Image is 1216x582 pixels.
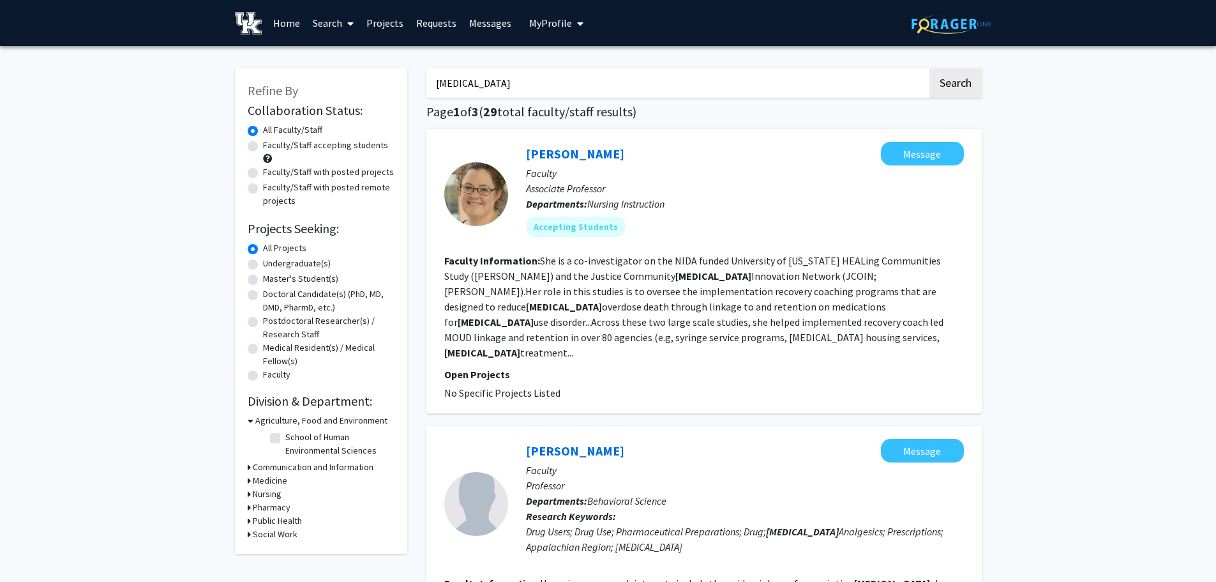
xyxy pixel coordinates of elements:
[483,103,497,119] span: 29
[444,387,560,399] span: No Specific Projects Listed
[410,1,463,45] a: Requests
[929,68,982,98] button: Search
[526,165,964,181] p: Faculty
[526,181,964,196] p: Associate Professor
[526,510,616,523] b: Research Keywords:
[248,103,394,118] h2: Collaboration Status:
[526,524,964,555] div: Drug Users; Drug Use; Pharmaceutical Preparations; Drug; Analgesics; Prescriptions; Appalachian R...
[526,494,587,507] b: Departments:
[263,341,394,368] label: Medical Resident(s) / Medical Fellow(s)
[912,14,991,34] img: ForagerOne Logo
[235,12,262,34] img: University of Kentucky Logo
[529,17,572,29] span: My Profile
[253,487,281,501] h3: Nursing
[587,494,666,507] span: Behavioral Science
[253,501,290,514] h3: Pharmacy
[267,1,306,45] a: Home
[253,528,297,541] h3: Social Work
[526,197,587,210] b: Departments:
[263,314,394,341] label: Postdoctoral Researcher(s) / Research Staff
[526,463,964,478] p: Faculty
[444,367,964,382] p: Open Projects
[285,431,391,457] label: School of Human Environmental Sciences
[248,221,394,236] h2: Projects Seeking:
[306,1,360,45] a: Search
[263,123,322,137] label: All Faculty/Staff
[263,368,290,381] label: Faculty
[255,414,387,427] h3: Agriculture, Food and Environment
[248,82,298,98] span: Refine By
[526,300,602,313] b: [MEDICAL_DATA]
[263,241,306,255] label: All Projects
[360,1,410,45] a: Projects
[263,257,331,270] label: Undergraduate(s)
[453,103,460,119] span: 1
[253,461,373,474] h3: Communication and Information
[526,146,624,162] a: [PERSON_NAME]
[444,254,540,267] b: Faculty Information:
[253,514,302,528] h3: Public Health
[881,439,964,463] button: Message Jennifer Havens
[766,525,839,538] b: [MEDICAL_DATA]
[426,104,982,119] h1: Page of ( total faculty/staff results)
[444,346,520,359] b: [MEDICAL_DATA]
[263,165,394,179] label: Faculty/Staff with posted projects
[881,142,964,165] button: Message Amanda Fallin-Bennett
[10,525,54,572] iframe: Chat
[248,394,394,409] h2: Division & Department:
[526,217,626,237] mat-chip: Accepting Students
[675,270,751,282] b: [MEDICAL_DATA]
[263,272,338,286] label: Master's Student(s)
[463,1,518,45] a: Messages
[263,181,394,208] label: Faculty/Staff with posted remote projects
[263,139,388,152] label: Faculty/Staff accepting students
[472,103,479,119] span: 3
[526,443,624,459] a: [PERSON_NAME]
[444,254,943,359] fg-read-more: She is a co-investigator on the NIDA funded University of [US_STATE] HEALing Communities Study ([...
[263,287,394,314] label: Doctoral Candidate(s) (PhD, MD, DMD, PharmD, etc.)
[253,474,287,487] h3: Medicine
[526,478,964,493] p: Professor
[426,68,927,98] input: Search Keywords
[587,197,664,210] span: Nursing Instruction
[458,316,534,328] b: [MEDICAL_DATA]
